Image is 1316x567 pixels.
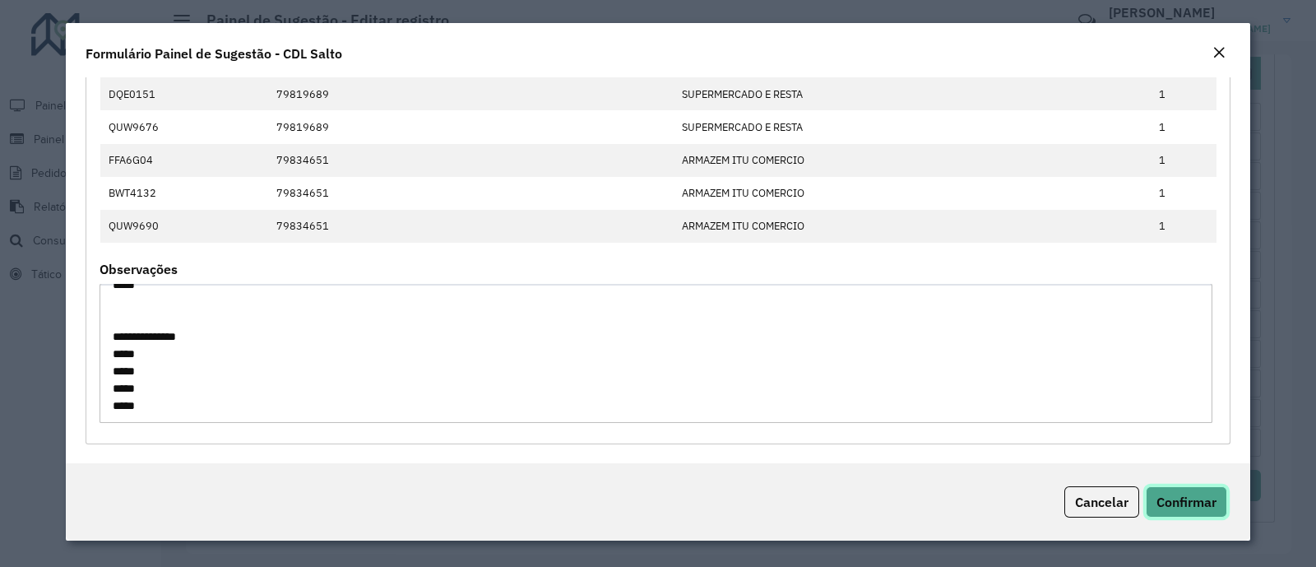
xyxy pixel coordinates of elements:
[674,77,1151,110] td: SUPERMERCADO E RESTA
[267,110,673,143] td: 79819689
[100,77,268,110] td: DQE0151
[674,177,1151,210] td: ARMAZEM ITU COMERCIO
[86,44,342,63] h4: Formulário Painel de Sugestão - CDL Salto
[267,177,673,210] td: 79834651
[1064,486,1139,518] button: Cancelar
[100,259,178,279] label: Observações
[1075,494,1128,510] span: Cancelar
[100,110,268,143] td: QUW9676
[674,110,1151,143] td: SUPERMERCADO E RESTA
[1156,494,1216,510] span: Confirmar
[267,144,673,177] td: 79834651
[1146,486,1227,518] button: Confirmar
[1212,46,1226,59] em: Fechar
[1151,110,1216,143] td: 1
[1207,43,1230,64] button: Close
[100,177,268,210] td: BWT4132
[674,210,1151,243] td: ARMAZEM ITU COMERCIO
[267,77,673,110] td: 79819689
[1151,177,1216,210] td: 1
[100,210,268,243] td: QUW9690
[1151,210,1216,243] td: 1
[1151,77,1216,110] td: 1
[267,210,673,243] td: 79834651
[674,144,1151,177] td: ARMAZEM ITU COMERCIO
[100,144,268,177] td: FFA6G04
[1151,144,1216,177] td: 1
